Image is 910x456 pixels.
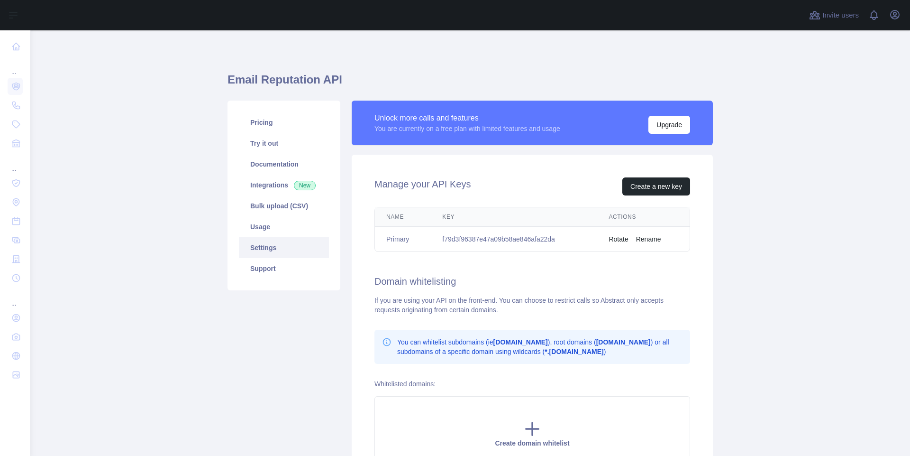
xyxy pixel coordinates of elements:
a: Usage [239,216,329,237]
td: f79d3f96387e47a09b58ae846afa22da [431,227,597,252]
a: Bulk upload (CSV) [239,195,329,216]
th: Actions [597,207,690,227]
div: Unlock more calls and features [374,112,560,124]
a: Integrations New [239,175,329,195]
div: ... [8,288,23,307]
h2: Domain whitelisting [374,275,690,288]
a: Support [239,258,329,279]
a: Try it out [239,133,329,154]
p: You can whitelist subdomains (ie ), root domains ( ) or all subdomains of a specific domain using... [397,337,682,356]
span: Invite users [822,10,859,21]
div: You are currently on a free plan with limited features and usage [374,124,560,133]
b: [DOMAIN_NAME] [596,338,651,346]
th: Name [375,207,431,227]
div: If you are using your API on the front-end. You can choose to restrict calls so Abstract only acc... [374,296,690,315]
button: Rotate [609,234,628,244]
h1: Email Reputation API [227,72,713,95]
span: New [294,181,316,190]
h2: Manage your API Keys [374,177,471,195]
div: ... [8,154,23,173]
button: Invite users [807,8,861,23]
label: Whitelisted domains: [374,380,436,388]
th: Key [431,207,597,227]
a: Pricing [239,112,329,133]
button: Upgrade [648,116,690,134]
td: Primary [375,227,431,252]
div: ... [8,57,23,76]
span: Create domain whitelist [495,439,569,447]
b: *.[DOMAIN_NAME] [545,348,603,355]
a: Documentation [239,154,329,175]
b: [DOMAIN_NAME] [493,338,548,346]
button: Rename [636,234,661,244]
button: Create a new key [622,177,690,195]
a: Settings [239,237,329,258]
